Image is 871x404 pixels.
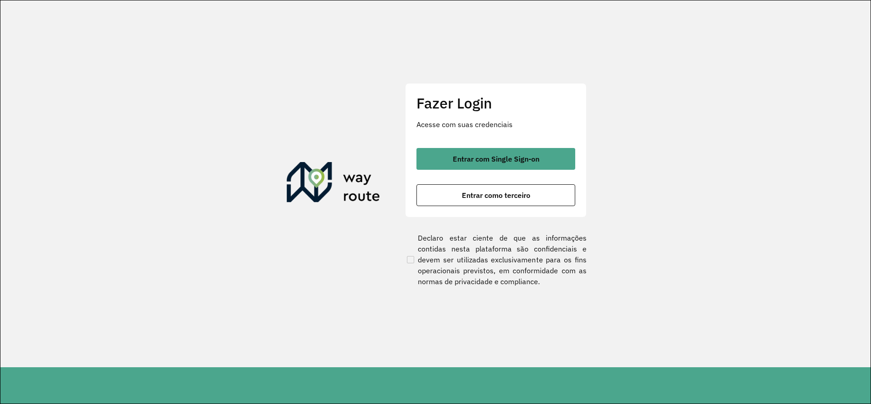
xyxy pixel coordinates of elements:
button: button [416,184,575,206]
h2: Fazer Login [416,94,575,112]
span: Entrar com Single Sign-on [453,155,539,163]
img: Roteirizador AmbevTech [287,162,380,206]
button: button [416,148,575,170]
label: Declaro estar ciente de que as informações contidas nesta plataforma são confidenciais e devem se... [405,232,587,287]
span: Entrar como terceiro [462,192,530,199]
p: Acesse com suas credenciais [416,119,575,130]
